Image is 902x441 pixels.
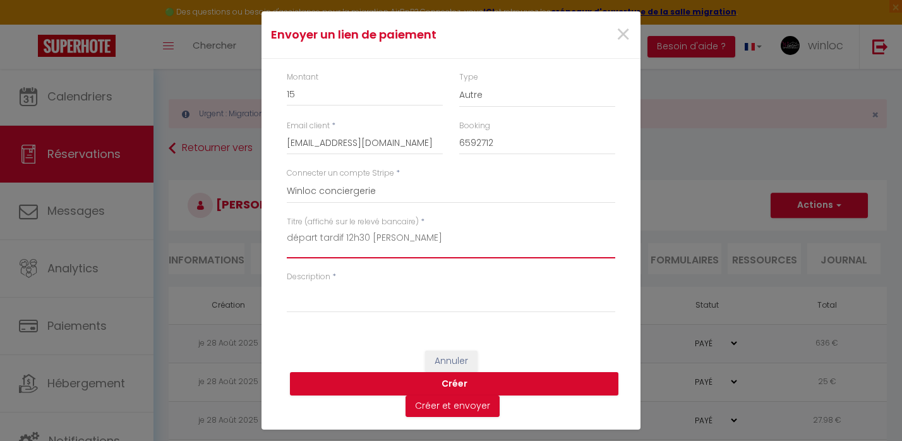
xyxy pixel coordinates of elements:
[287,216,419,228] label: Titre (affiché sur le relevé bancaire)
[615,21,631,49] button: Close
[290,372,618,396] button: Créer
[459,71,478,83] label: Type
[287,167,394,179] label: Connecter un compte Stripe
[406,396,500,417] button: Créer et envoyer
[271,26,505,44] h4: Envoyer un lien de paiement
[287,71,318,83] label: Montant
[287,271,330,283] label: Description
[615,16,631,54] span: ×
[459,120,490,132] label: Booking
[10,5,48,43] button: Ouvrir le widget de chat LiveChat
[425,351,478,372] button: Annuler
[287,120,330,132] label: Email client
